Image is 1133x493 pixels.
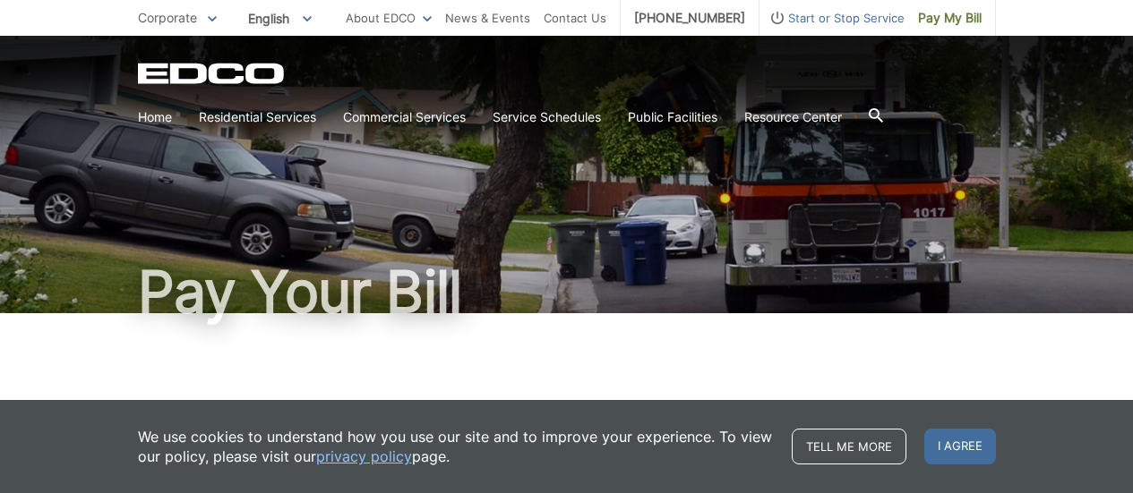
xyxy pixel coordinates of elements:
span: Corporate [138,10,197,25]
a: Contact Us [544,8,606,28]
a: News & Events [445,8,530,28]
a: Resource Center [744,107,842,127]
a: About EDCO [346,8,432,28]
a: privacy policy [316,446,412,466]
a: EDCD logo. Return to the homepage. [138,63,287,84]
p: We use cookies to understand how you use our site and to improve your experience. To view our pol... [138,427,774,466]
span: I agree [924,429,996,464]
a: Tell me more [792,429,906,464]
a: Service Schedules [493,107,601,127]
a: Home [138,107,172,127]
span: English [235,4,325,33]
a: Commercial Services [343,107,466,127]
span: Pay My Bill [918,8,982,28]
h1: Pay Your Bill [138,263,996,320]
a: Public Facilities [628,107,717,127]
a: Residential Services [199,107,316,127]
